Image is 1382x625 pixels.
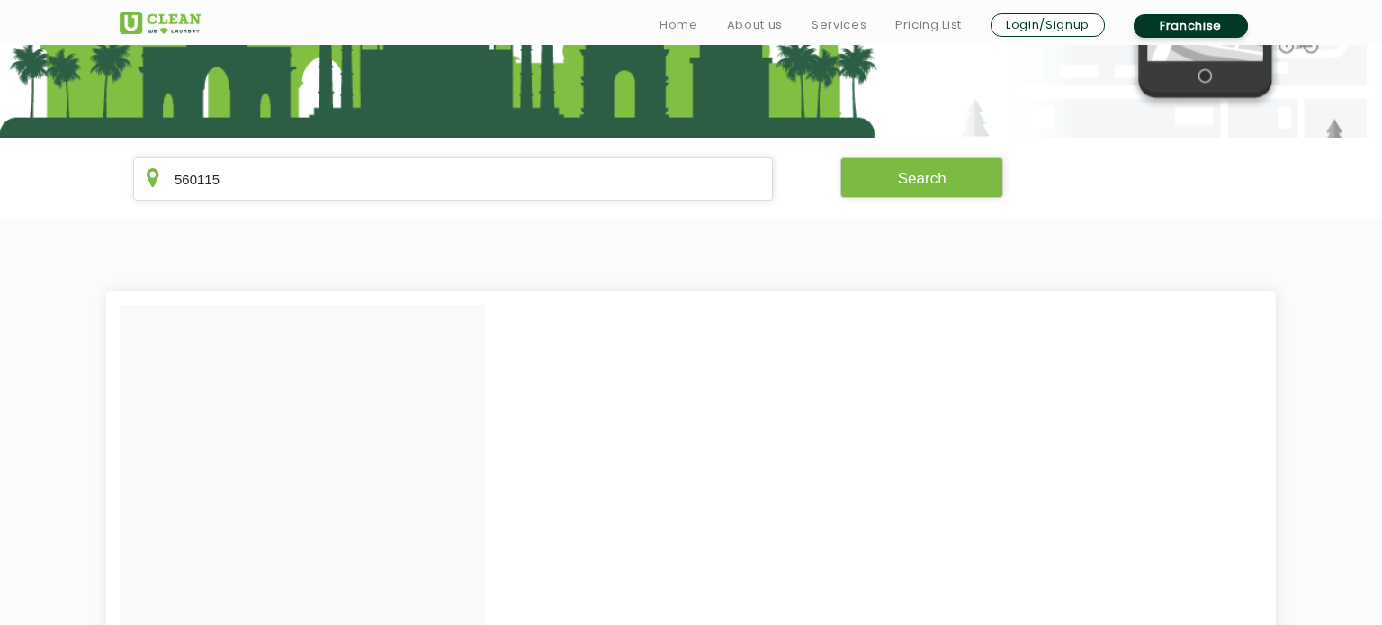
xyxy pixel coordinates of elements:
a: Franchise [1134,14,1248,38]
input: Enter city/area/pin Code [133,157,773,201]
a: Login/Signup [991,13,1105,37]
a: Services [812,14,866,36]
a: About us [727,14,783,36]
img: UClean Laundry and Dry Cleaning [120,12,201,34]
a: Home [660,14,698,36]
button: Search [840,157,1004,198]
a: Pricing List [895,14,962,36]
